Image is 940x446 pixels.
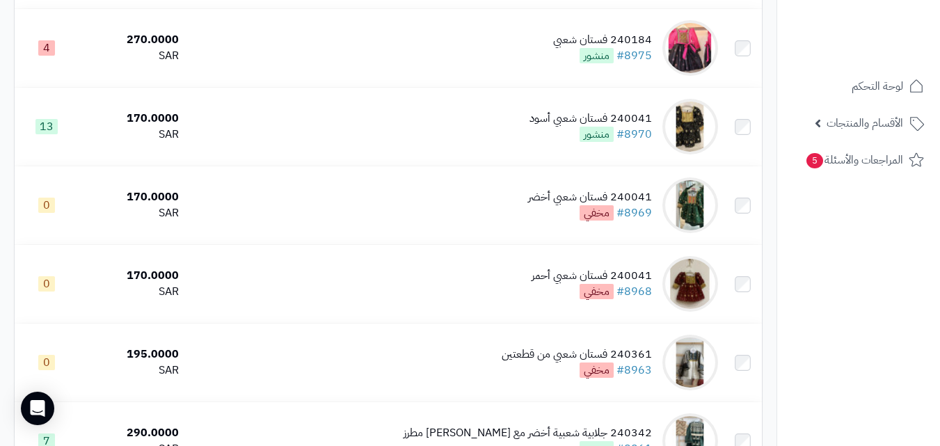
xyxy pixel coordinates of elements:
[21,392,54,425] div: Open Intercom Messenger
[529,111,652,127] div: 240041 فستان شعبي أسود
[806,153,824,169] span: 5
[502,347,652,363] div: 240361 فستان شعبي من قطعتين
[404,425,652,441] div: 240342 جلابية شعبية أخضر مع [PERSON_NAME] مطرز
[616,126,652,143] a: #8970
[852,77,903,96] span: لوحة التحكم
[580,363,614,378] span: مخفي
[85,284,179,300] div: SAR
[85,425,179,441] div: 290.0000
[532,268,652,284] div: 240041 فستان شعبي أحمر
[662,20,718,76] img: 240184 فستان شعبي
[85,127,179,143] div: SAR
[662,177,718,233] img: 240041 فستان شعبي أخضر
[845,31,927,60] img: logo-2.png
[553,32,652,48] div: 240184 فستان شعبي
[85,347,179,363] div: 195.0000
[85,363,179,379] div: SAR
[528,189,652,205] div: 240041 فستان شعبي أخضر
[580,127,614,142] span: منشور
[35,119,58,134] span: 13
[38,40,55,56] span: 4
[38,198,55,213] span: 0
[85,205,179,221] div: SAR
[786,70,932,103] a: لوحة التحكم
[805,150,903,170] span: المراجعات والأسئلة
[85,268,179,284] div: 170.0000
[662,256,718,312] img: 240041 فستان شعبي أحمر
[580,48,614,63] span: منشور
[85,189,179,205] div: 170.0000
[827,113,903,133] span: الأقسام والمنتجات
[616,283,652,300] a: #8968
[616,47,652,64] a: #8975
[38,355,55,370] span: 0
[616,362,652,379] a: #8963
[85,32,179,48] div: 270.0000
[662,99,718,154] img: 240041 فستان شعبي أسود
[662,335,718,390] img: 240361 فستان شعبي من قطعتين
[580,284,614,299] span: مخفي
[786,143,932,177] a: المراجعات والأسئلة5
[616,205,652,221] a: #8969
[38,276,55,292] span: 0
[85,48,179,64] div: SAR
[85,111,179,127] div: 170.0000
[580,205,614,221] span: مخفي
